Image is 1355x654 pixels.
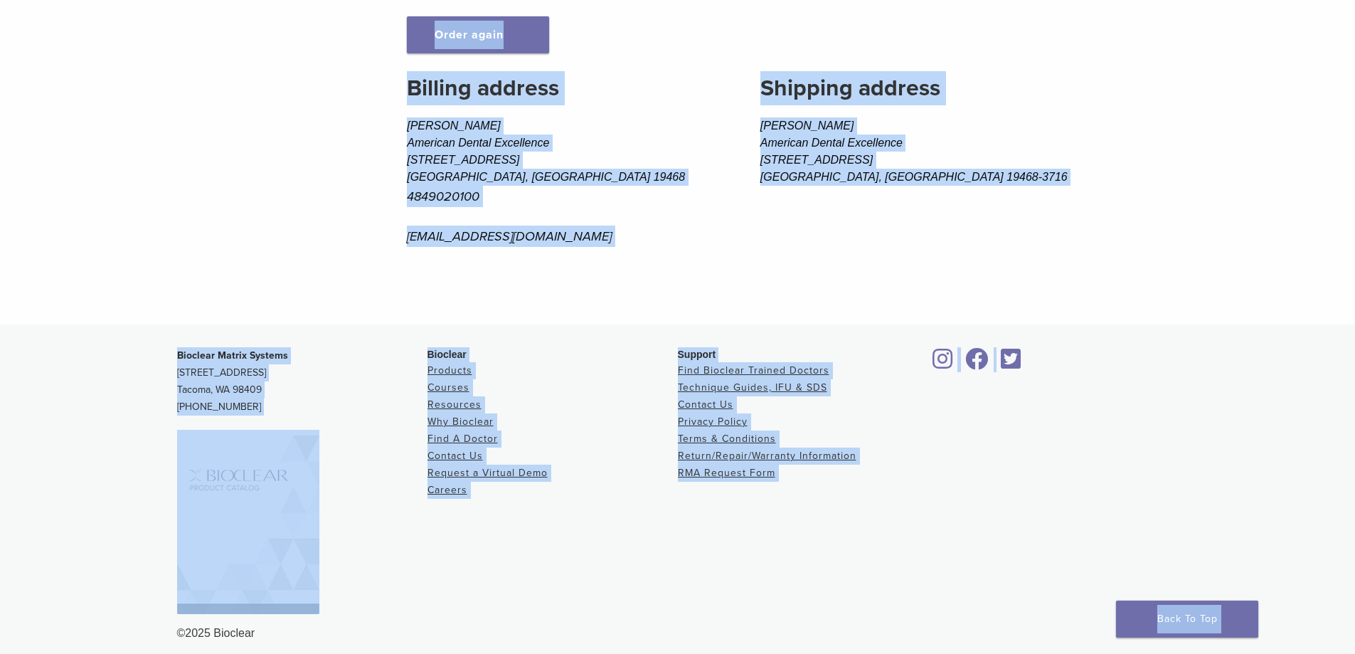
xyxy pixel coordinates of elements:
[678,381,827,394] a: Technique Guides, IFU & SDS
[427,349,467,360] span: Bioclear
[407,71,716,105] h2: Billing address
[427,433,498,445] a: Find A Doctor
[678,433,776,445] a: Terms & Conditions
[177,430,319,614] img: Bioclear
[760,71,1158,105] h2: Shipping address
[407,16,549,53] a: Order again
[407,186,716,207] p: 4849020100
[928,357,958,371] a: Bioclear
[678,364,829,376] a: Find Bioclear Trained Doctors
[427,450,483,462] a: Contact Us
[177,349,288,362] strong: Bioclear Matrix Systems
[678,399,733,411] a: Contact Us
[961,357,994,371] a: Bioclear
[407,226,716,247] p: [EMAIL_ADDRESS][DOMAIN_NAME]
[177,625,1179,642] div: ©2025 Bioclear
[177,347,427,416] p: [STREET_ADDRESS] Tacoma, WA 98409 [PHONE_NUMBER]
[427,364,472,376] a: Products
[760,117,1158,186] address: [PERSON_NAME] American Dental Excellence [STREET_ADDRESS] [GEOGRAPHIC_DATA], [GEOGRAPHIC_DATA] 19...
[678,416,748,428] a: Privacy Policy
[678,450,856,462] a: Return/Repair/Warranty Information
[427,399,482,411] a: Resources
[678,467,775,479] a: RMA Request Form
[997,357,1026,371] a: Bioclear
[678,349,716,360] span: Support
[427,467,548,479] a: Request a Virtual Demo
[427,416,494,428] a: Why Bioclear
[1116,601,1258,638] a: Back To Top
[427,484,467,496] a: Careers
[427,381,469,394] a: Courses
[407,117,716,246] address: [PERSON_NAME] American Dental Excellence [STREET_ADDRESS] [GEOGRAPHIC_DATA], [GEOGRAPHIC_DATA] 19468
